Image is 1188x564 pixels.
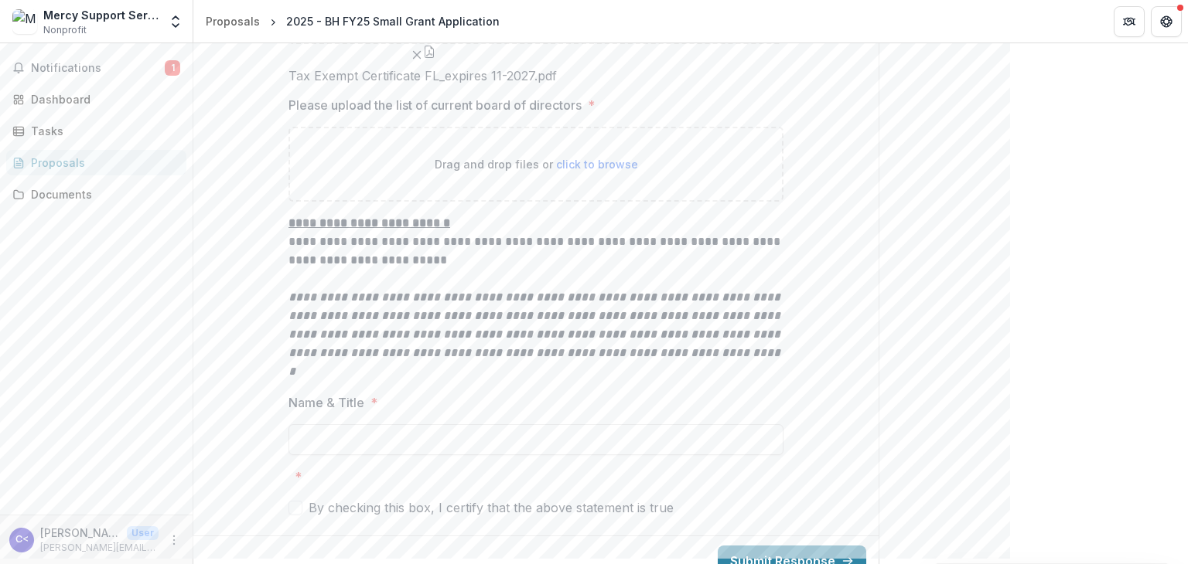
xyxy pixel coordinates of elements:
[31,186,174,202] div: Documents
[165,60,180,76] span: 1
[6,56,186,80] button: Notifications1
[288,44,557,83] div: Remove FileTax Exempt Certificate FL_expires 11-2027.pdf
[127,526,159,540] p: User
[165,6,186,37] button: Open entity switcher
[40,525,121,541] p: [PERSON_NAME] <[PERSON_NAME][EMAIL_ADDRESS][DOMAIN_NAME]>
[411,44,423,63] button: Remove File
[31,155,174,171] div: Proposals
[1114,6,1145,37] button: Partners
[43,7,159,23] div: Mercy Support Services
[435,156,638,172] p: Drag and drop files or
[309,498,674,517] span: By checking this box, I certify that the above statement is true
[43,23,87,37] span: Nonprofit
[31,62,165,75] span: Notifications
[6,182,186,207] a: Documents
[1151,6,1182,37] button: Get Help
[288,96,582,114] p: Please upload the list of current board of directors
[6,118,186,144] a: Tasks
[288,69,557,83] span: Tax Exempt Certificate FL_expires 11-2027.pdf
[286,13,500,29] div: 2025 - BH FY25 Small Grant Application
[31,91,174,107] div: Dashboard
[200,10,506,32] nav: breadcrumb
[40,541,159,555] p: [PERSON_NAME][EMAIL_ADDRESS][DOMAIN_NAME]
[15,535,29,545] div: Carmen Queen <carmen@mssclay.org>
[206,13,260,29] div: Proposals
[31,123,174,139] div: Tasks
[12,9,37,34] img: Mercy Support Services
[6,87,186,112] a: Dashboard
[6,150,186,175] a: Proposals
[288,393,364,412] p: Name & Title
[200,10,266,32] a: Proposals
[556,158,638,171] span: click to browse
[165,531,183,549] button: More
